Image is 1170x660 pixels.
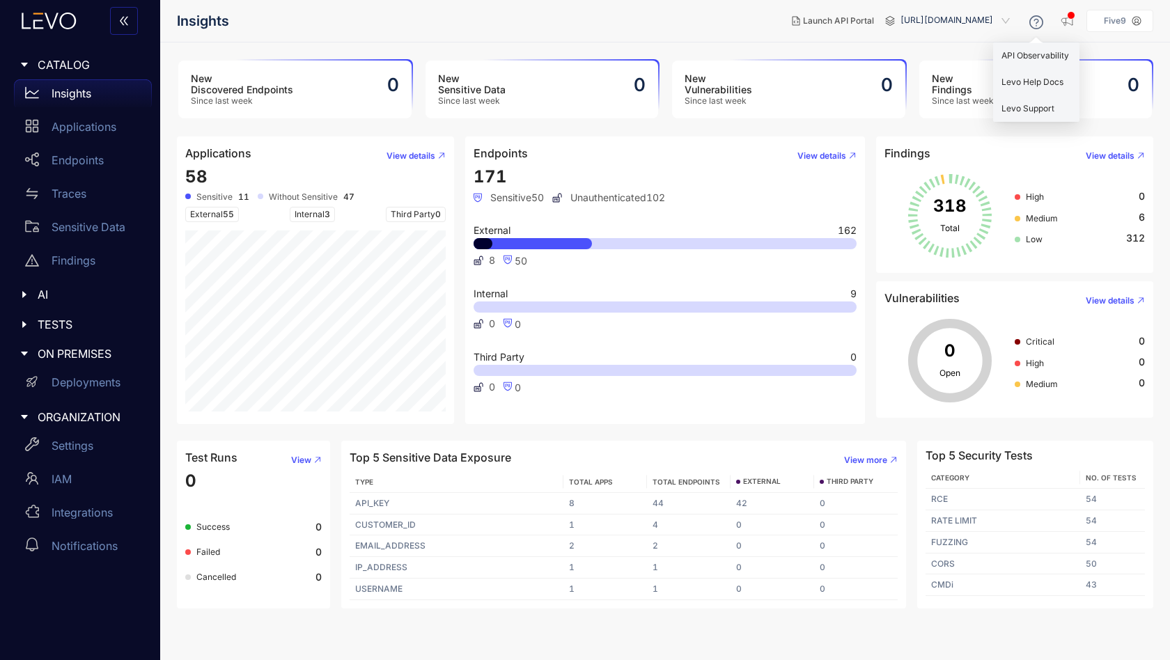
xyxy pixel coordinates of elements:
h2: 0 [387,74,399,95]
span: View details [1086,151,1134,161]
span: TOTAL APPS [569,478,613,486]
td: 0 [731,579,814,600]
span: AI [38,288,141,301]
td: API_KEY [350,493,563,514]
h4: Test Runs [185,451,237,464]
span: ORGANIZATION [38,411,141,423]
div: ON PREMISES [8,339,152,368]
p: Insights [52,87,91,100]
span: 0 [1139,191,1145,202]
span: warning [25,253,39,267]
span: View more [844,455,887,465]
span: High [1026,191,1044,202]
span: View details [1086,296,1134,306]
span: Low [1026,234,1043,244]
h3: New Sensitive Data [438,73,506,95]
td: 0 [814,535,898,557]
td: 0 [814,557,898,579]
span: Critical [1026,336,1054,347]
span: swap [25,187,39,201]
span: 0 [1139,356,1145,368]
span: High [1026,358,1044,368]
td: 43 [1080,574,1145,596]
span: 312 [1126,233,1145,244]
span: Internal [474,289,508,299]
td: 4 [647,514,731,536]
span: No. of Tests [1086,473,1137,482]
p: Deployments [52,376,120,388]
span: TOTAL ENDPOINTS [653,478,720,486]
span: 0 [489,318,495,329]
span: 55 [223,209,234,219]
span: caret-right [19,412,29,422]
td: 42 [731,493,814,514]
span: caret-right [19,349,29,359]
td: 0 [814,493,898,514]
button: double-left [110,7,138,35]
span: Since last week [438,96,506,106]
td: 0 [731,514,814,536]
span: 0 [850,352,857,362]
td: EMAIL_ADDRESS [350,535,563,557]
p: Notifications [52,540,118,552]
button: View details [1075,145,1145,167]
p: Findings [52,254,95,267]
span: 50 [515,255,527,267]
span: View [291,455,311,465]
b: 0 [315,547,322,558]
td: 1 [647,579,731,600]
p: IAM [52,473,72,485]
td: 54 [1080,510,1145,532]
a: Endpoints [14,146,152,180]
span: 0 [489,382,495,393]
td: 54 [1080,532,1145,553]
span: Medium [1026,213,1058,223]
span: caret-right [19,290,29,299]
span: External [474,226,510,235]
span: 0 [515,318,521,330]
span: 9 [850,289,857,299]
span: TESTS [38,318,141,331]
div: AI [8,280,152,309]
b: 47 [343,192,354,202]
td: RATE LIMIT [926,510,1080,532]
div: TESTS [8,310,152,339]
td: 0 [814,579,898,600]
span: Internal [290,207,335,222]
span: View details [387,151,435,161]
h4: Top 5 Security Tests [926,449,1033,462]
span: External [185,207,239,222]
span: Third Party [386,207,446,222]
p: Settings [52,439,93,452]
h4: Findings [884,147,930,159]
span: Levo Help Docs [1001,77,1063,87]
button: Launch API Portal [781,10,885,32]
span: 171 [474,166,507,187]
span: ON PREMISES [38,347,141,360]
span: 0 [515,382,521,393]
span: CATALOG [38,58,141,71]
p: Five9 [1104,16,1126,26]
b: 0 [315,521,322,533]
td: 1 [647,557,731,579]
div: ORGANIZATION [8,402,152,432]
span: Levo Support [1001,103,1054,113]
td: CUSTOMER_ID [350,514,563,536]
h2: 0 [881,74,893,95]
span: 6 [1139,212,1145,223]
span: 3 [325,209,330,219]
span: Cancelled [196,572,236,582]
a: Notifications [14,532,152,565]
span: double-left [118,15,130,28]
h4: Top 5 Sensitive Data Exposure [350,451,511,464]
span: 0 [1139,377,1145,388]
td: 0 [731,535,814,557]
p: Traces [52,187,86,200]
td: 1 [563,557,647,579]
td: RCE [926,489,1080,510]
h3: New Findings [932,73,994,95]
span: Since last week [191,96,293,106]
span: EXTERNAL [743,478,781,486]
td: IP_ADDRESS [350,557,563,579]
button: View [280,449,322,471]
